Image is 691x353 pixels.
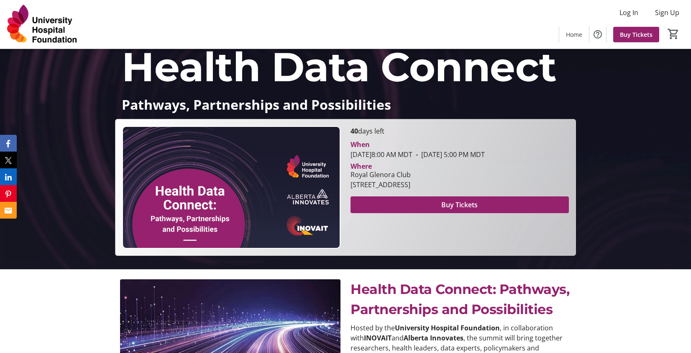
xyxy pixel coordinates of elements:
[351,150,412,159] span: [DATE] 8:00 AM MDT
[441,200,478,210] span: Buy Tickets
[412,150,485,159] span: [DATE] 5:00 PM MDT
[655,8,679,18] span: Sign Up
[412,150,421,159] span: -
[122,126,340,249] img: Campaign CTA Media Photo
[351,126,358,136] span: 40
[351,139,370,149] div: When
[620,30,653,39] span: Buy Tickets
[613,27,659,42] a: Buy Tickets
[395,323,500,332] strong: University Hospital Foundation
[351,196,569,213] button: Buy Tickets
[351,180,411,190] div: [STREET_ADDRESS]
[666,26,681,41] button: Cart
[351,170,411,180] div: Royal Glenora Club
[351,281,569,317] span: Health Data Connect: Pathways, Partnerships and Possibilities
[619,8,638,18] span: Log In
[5,3,79,45] img: University Hospital Foundation's Logo
[351,126,569,136] p: days left
[566,30,582,39] span: Home
[559,27,589,42] a: Home
[364,333,392,343] strong: INOVAIT
[589,26,606,43] button: Help
[613,6,645,19] button: Log In
[648,6,686,19] button: Sign Up
[122,97,569,112] p: Pathways, Partnerships and Possibilities
[122,42,557,91] span: Health Data Connect
[404,333,463,343] strong: Alberta Innovates
[351,163,372,170] div: Where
